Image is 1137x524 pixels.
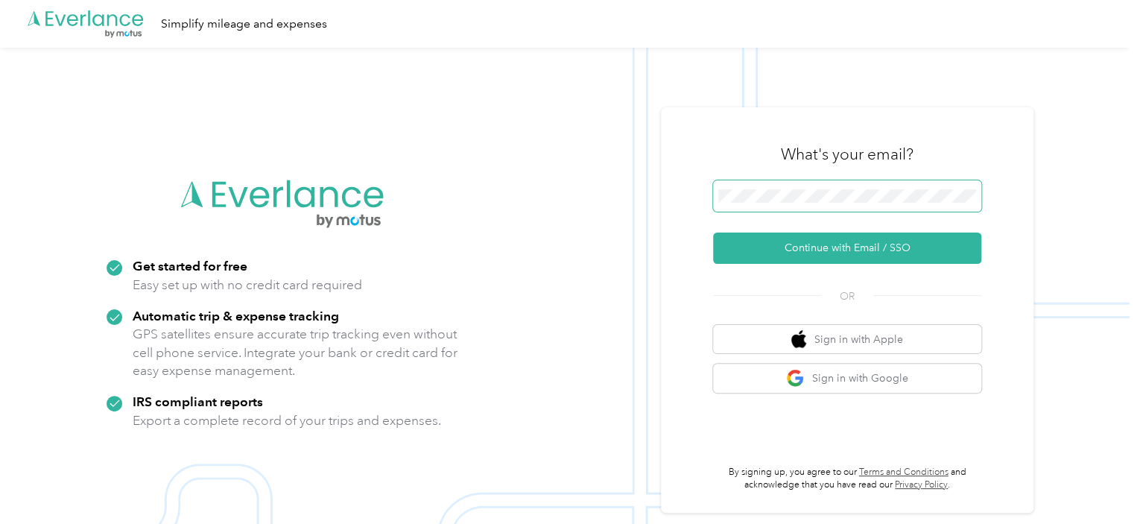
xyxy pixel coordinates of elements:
[133,276,362,294] p: Easy set up with no credit card required
[133,411,441,430] p: Export a complete record of your trips and expenses.
[133,325,458,380] p: GPS satellites ensure accurate trip tracking even without cell phone service. Integrate your bank...
[895,479,948,490] a: Privacy Policy
[781,144,913,165] h3: What's your email?
[713,325,981,354] button: apple logoSign in with Apple
[821,288,873,304] span: OR
[133,308,339,323] strong: Automatic trip & expense tracking
[859,467,948,478] a: Terms and Conditions
[133,258,247,274] strong: Get started for free
[786,369,805,388] img: google logo
[713,364,981,393] button: google logoSign in with Google
[791,330,806,349] img: apple logo
[713,466,981,492] p: By signing up, you agree to our and acknowledge that you have read our .
[161,15,327,34] div: Simplify mileage and expenses
[713,233,981,264] button: Continue with Email / SSO
[133,394,263,409] strong: IRS compliant reports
